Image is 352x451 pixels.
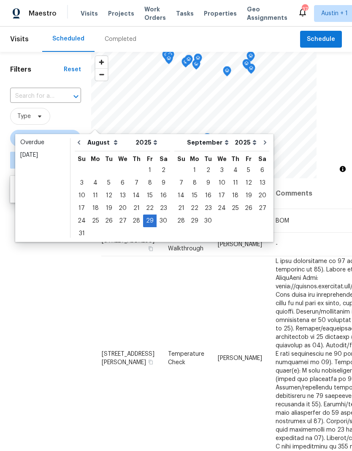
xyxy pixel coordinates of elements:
[229,202,242,214] div: 25
[302,5,308,13] div: 37
[162,50,171,63] div: Map marker
[102,202,116,214] div: 19
[102,351,154,365] span: [STREET_ADDRESS][PERSON_NAME]
[10,65,64,74] h1: Filters
[89,190,102,201] div: 11
[75,189,89,202] div: Sun Aug 10 2025
[174,202,188,214] div: 21
[181,57,190,70] div: Map marker
[157,189,170,202] div: Sat Aug 16 2025
[201,164,215,177] div: Tue Sep 02 2025
[29,9,57,18] span: Maestro
[174,189,188,202] div: Sun Sep 14 2025
[157,202,170,215] div: Sat Aug 23 2025
[217,156,227,162] abbr: Wednesday
[242,164,255,176] div: 5
[85,136,133,149] select: Month
[52,35,84,43] div: Scheduled
[143,177,157,189] div: 8
[242,177,255,189] div: Fri Sep 12 2025
[307,34,335,45] span: Schedule
[95,68,108,81] button: Zoom out
[130,189,143,202] div: Thu Aug 14 2025
[174,177,188,189] div: Sun Sep 07 2025
[229,202,242,215] div: Thu Sep 25 2025
[75,227,89,240] div: Sun Aug 31 2025
[89,177,102,189] div: Mon Aug 04 2025
[108,9,134,18] span: Projects
[204,9,237,18] span: Properties
[188,202,201,215] div: Mon Sep 22 2025
[247,64,255,77] div: Map marker
[188,189,201,202] div: Mon Sep 15 2025
[157,190,170,201] div: 16
[157,164,170,177] div: Sat Aug 02 2025
[157,215,170,227] div: 30
[75,177,89,189] div: Sun Aug 03 2025
[143,177,157,189] div: Fri Aug 08 2025
[116,202,130,214] div: 20
[215,189,229,202] div: Wed Sep 17 2025
[177,156,185,162] abbr: Sunday
[174,190,188,201] div: 14
[218,242,262,247] span: [PERSON_NAME]
[75,202,89,214] div: 17
[157,164,170,176] div: 2
[130,177,143,189] div: 7
[75,228,89,239] div: 31
[160,156,168,162] abbr: Saturday
[231,156,239,162] abbr: Thursday
[184,55,193,68] div: Map marker
[201,164,215,176] div: 2
[255,177,269,189] div: 13
[255,164,269,177] div: Sat Sep 06 2025
[130,202,143,214] div: 21
[116,215,130,227] div: Wed Aug 27 2025
[201,215,215,227] div: Tue Sep 30 2025
[229,164,242,176] div: 4
[91,156,100,162] abbr: Monday
[95,56,108,68] span: Zoom in
[242,177,255,189] div: 12
[201,190,215,201] div: 16
[190,156,199,162] abbr: Monday
[116,177,130,189] div: Wed Aug 06 2025
[229,189,242,202] div: Thu Sep 18 2025
[147,156,153,162] abbr: Friday
[276,242,278,247] span: -
[338,164,348,174] button: Toggle attribution
[201,202,215,215] div: Tue Sep 23 2025
[203,133,211,146] div: Map marker
[201,177,215,189] div: 9
[89,215,102,227] div: Mon Aug 25 2025
[143,189,157,202] div: Fri Aug 15 2025
[215,177,229,189] div: 10
[147,245,154,252] button: Copy Address
[75,202,89,215] div: Sun Aug 17 2025
[201,215,215,227] div: 30
[102,238,154,244] span: [STREET_ADDRESS]
[102,177,116,189] div: Tue Aug 05 2025
[133,156,141,162] abbr: Thursday
[242,202,255,215] div: Fri Sep 26 2025
[188,177,201,189] div: 8
[89,177,102,189] div: 4
[229,177,242,189] div: 11
[300,31,342,48] button: Schedule
[242,190,255,201] div: 19
[143,164,157,177] div: Fri Aug 01 2025
[188,202,201,214] div: 22
[321,9,348,18] span: Austin + 1
[130,215,143,227] div: Thu Aug 28 2025
[242,59,251,72] div: Map marker
[255,202,269,214] div: 27
[229,177,242,189] div: Thu Sep 11 2025
[255,189,269,202] div: Sat Sep 20 2025
[144,5,166,22] span: Work Orders
[143,202,157,214] div: 22
[157,215,170,227] div: Sat Aug 30 2025
[215,177,229,189] div: Wed Sep 10 2025
[78,156,86,162] abbr: Sunday
[105,35,136,43] div: Completed
[176,11,194,16] span: Tasks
